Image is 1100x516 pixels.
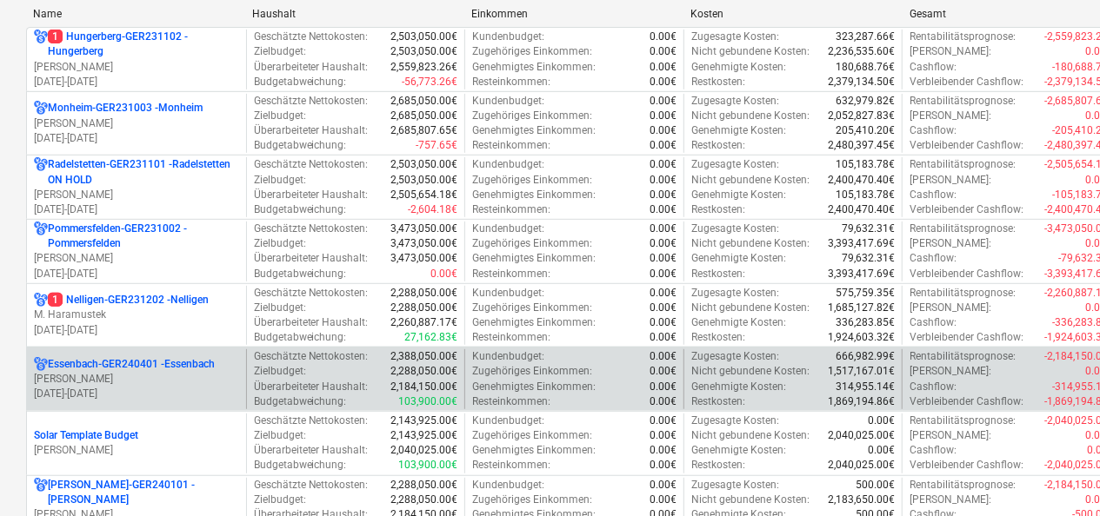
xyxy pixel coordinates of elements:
[836,188,895,202] p: 105,183.78€
[34,428,138,443] p: Solar Template Budget
[690,8,896,20] div: Kosten
[390,157,457,172] p: 2,503,050.00€
[910,493,991,507] p: [PERSON_NAME] :
[254,443,369,458] p: Überarbeiteter Haushalt :
[472,301,592,315] p: Zugehöriges Einkommen :
[254,30,369,44] p: Geschätzte Nettokosten :
[910,458,1023,473] p: Verbleibender Cashflow :
[390,286,457,301] p: 2,288,050.00€
[836,60,895,75] p: 180,688.76€
[910,301,991,315] p: [PERSON_NAME] :
[416,138,457,153] p: -757.65€
[828,301,895,315] p: 1,685,127.82€
[910,428,991,443] p: [PERSON_NAME] :
[390,251,457,266] p: 3,473,050.00€
[34,222,48,251] div: Für das Projekt sind mehrere Währungen aktiviert
[910,478,1016,493] p: Rentabilitätsprognose :
[910,188,957,202] p: Cashflow :
[254,428,306,443] p: Zielbudget :
[472,109,592,123] p: Zugehöriges Einkommen :
[472,458,550,473] p: Resteinkommen :
[828,493,895,507] p: 2,183,650.00€
[390,364,457,379] p: 2,288,050.00€
[910,173,991,188] p: [PERSON_NAME] :
[910,109,991,123] p: [PERSON_NAME] :
[34,188,239,202] p: [PERSON_NAME]
[856,478,895,493] p: 500.00€
[910,138,1023,153] p: Verbleibender Cashflow :
[472,380,596,394] p: Genehmigtes Einkommen :
[1013,433,1100,516] iframe: Chat Widget
[390,349,457,364] p: 2,388,050.00€
[691,478,779,493] p: Zugesagte Kosten :
[254,267,347,281] p: Budgetabweichung :
[910,330,1023,345] p: Verbleibender Cashflow :
[34,443,239,458] p: [PERSON_NAME]
[472,173,592,188] p: Zugehöriges Einkommen :
[390,94,457,109] p: 2,685,050.00€
[48,30,239,59] p: Hungerberg-GER231102 - Hungerberg
[34,267,239,281] p: [DATE] - [DATE]
[650,109,677,123] p: 0.00€
[33,8,238,20] div: Name
[390,380,457,394] p: 2,184,150.00€
[254,202,347,217] p: Budgetabweichung :
[48,293,209,308] p: Nelligen-GER231202 - Nelligen
[390,493,457,507] p: 2,288,050.00€
[650,202,677,217] p: 0.00€
[691,202,745,217] p: Restkosten :
[472,428,592,443] p: Zugehöriges Einkommen :
[254,188,369,202] p: Überarbeiteter Haushalt :
[390,44,457,59] p: 2,503,050.00€
[254,315,369,330] p: Überarbeiteter Haushalt :
[472,286,544,301] p: Kundenbudget :
[48,222,239,251] p: Pommersfelden-GER231002 - Pommersfelden
[828,109,895,123] p: 2,052,827.83€
[691,364,810,379] p: Nicht gebundene Kosten :
[828,75,895,89] p: 2,379,134.50€
[910,349,1016,364] p: Rentabilitätsprognose :
[34,157,239,217] div: Radelstetten-GER231101 -Radelstetten ON HOLD[PERSON_NAME][DATE]-[DATE]
[836,380,895,394] p: 314,955.14€
[472,315,596,330] p: Genehmigtes Einkommen :
[691,443,786,458] p: Genehmigte Kosten :
[650,188,677,202] p: 0.00€
[472,30,544,44] p: Kundenbudget :
[472,123,596,138] p: Genehmigtes Einkommen :
[254,330,347,345] p: Budgetabweichung :
[390,443,457,458] p: 2,040,025.00€
[910,30,1016,44] p: Rentabilitätsprognose :
[254,236,306,251] p: Zielbudget :
[471,8,677,20] div: Einkommen
[828,44,895,59] p: 2,236,535.60€
[691,493,810,507] p: Nicht gebundene Kosten :
[254,75,347,89] p: Budgetabweichung :
[472,251,596,266] p: Genehmigtes Einkommen :
[472,364,592,379] p: Zugehöriges Einkommen :
[34,387,239,401] p: [DATE] - [DATE]
[34,308,239,322] p: M. Haramustek
[254,349,369,364] p: Geschätzte Nettokosten :
[828,173,895,188] p: 2,400,470.40€
[472,188,596,202] p: Genehmigtes Einkommen :
[691,75,745,89] p: Restkosten :
[254,251,369,266] p: Überarbeiteter Haushalt :
[691,173,810,188] p: Nicht gebundene Kosten :
[398,458,457,473] p: 103,900.00€
[34,131,239,146] p: [DATE] - [DATE]
[868,443,895,458] p: 0.00€
[34,222,239,281] div: Pommersfelden-GER231002 -Pommersfelden[PERSON_NAME][DATE]-[DATE]
[910,75,1023,89] p: Verbleibender Cashflow :
[390,173,457,188] p: 2,503,050.00€
[910,44,991,59] p: [PERSON_NAME] :
[910,222,1016,236] p: Rentabilitätsprognose :
[254,364,306,379] p: Zielbudget :
[34,251,239,266] p: [PERSON_NAME]
[254,173,306,188] p: Zielbudget :
[472,44,592,59] p: Zugehöriges Einkommen :
[34,157,48,187] div: Für das Projekt sind mehrere Währungen aktiviert
[828,428,895,443] p: 2,040,025.00€
[472,236,592,251] p: Zugehöriges Einkommen :
[836,123,895,138] p: 205,410.20€
[472,94,544,109] p: Kundenbudget :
